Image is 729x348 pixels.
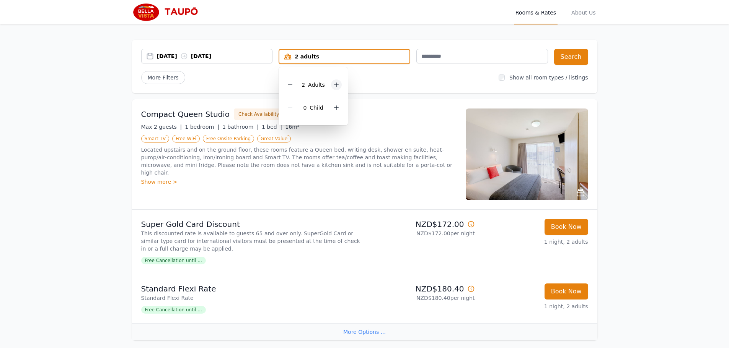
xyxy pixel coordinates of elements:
[368,219,475,230] p: NZD$172.00
[554,49,588,65] button: Search
[310,105,323,111] span: Child
[234,108,283,120] button: Check Availability
[222,124,259,130] span: 1 bathroom |
[368,230,475,237] p: NZD$172.00 per night
[368,283,475,294] p: NZD$180.40
[141,135,170,142] span: Smart TV
[141,257,206,264] span: Free Cancellation until ...
[141,178,457,186] div: Show more >
[285,124,299,130] span: 16m²
[545,219,588,235] button: Book Now
[141,219,362,230] p: Super Gold Card Discount
[141,124,182,130] span: Max 2 guests |
[141,230,362,253] p: This discounted rate is available to guests 65 and over only. SuperGold Card or similar type card...
[185,124,219,130] span: 1 bedroom |
[132,323,597,340] div: More Options ...
[279,53,409,60] div: 2 adults
[262,124,282,130] span: 1 bed |
[509,74,588,81] label: Show all room types / listings
[481,303,588,310] p: 1 night, 2 adults
[172,135,200,142] span: Free WiFi
[141,146,457,176] p: Located upstairs and on the ground floor, these rooms feature a Queen bed, writing desk, shower e...
[203,135,254,142] span: Free Onsite Parking
[141,283,362,294] p: Standard Flexi Rate
[481,238,588,246] p: 1 night, 2 adults
[302,82,305,88] span: 2
[141,109,230,120] h3: Compact Queen Studio
[308,82,325,88] span: Adult s
[368,294,475,302] p: NZD$180.40 per night
[303,105,307,111] span: 0
[545,283,588,299] button: Book Now
[141,294,362,302] p: Standard Flexi Rate
[132,3,205,21] img: Bella Vista Taupo
[141,71,185,84] span: More Filters
[141,306,206,314] span: Free Cancellation until ...
[257,135,291,142] span: Great Value
[157,52,272,60] div: [DATE] [DATE]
